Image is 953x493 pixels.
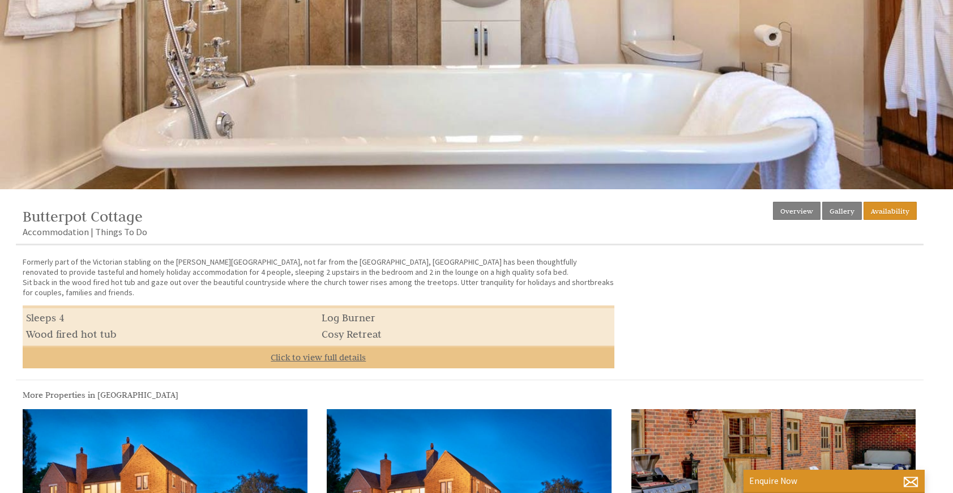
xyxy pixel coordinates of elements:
[23,207,143,226] a: Butterpot Cottage
[95,226,147,238] a: Things To Do
[749,475,919,486] p: Enquire Now
[23,346,614,368] a: Click to view full details
[23,326,318,342] li: Wood fired hot tub
[23,226,89,238] a: Accommodation
[773,202,820,220] a: Overview
[822,202,862,220] a: Gallery
[318,309,614,326] li: Log Burner
[864,202,917,220] a: Availability
[23,389,178,400] a: More Properties in [GEOGRAPHIC_DATA]
[318,326,614,342] li: Cosy Retreat
[23,309,318,326] li: Sleeps 4
[23,257,614,297] p: Formerly part of the Victorian stabling on the [PERSON_NAME][GEOGRAPHIC_DATA], not far from the [...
